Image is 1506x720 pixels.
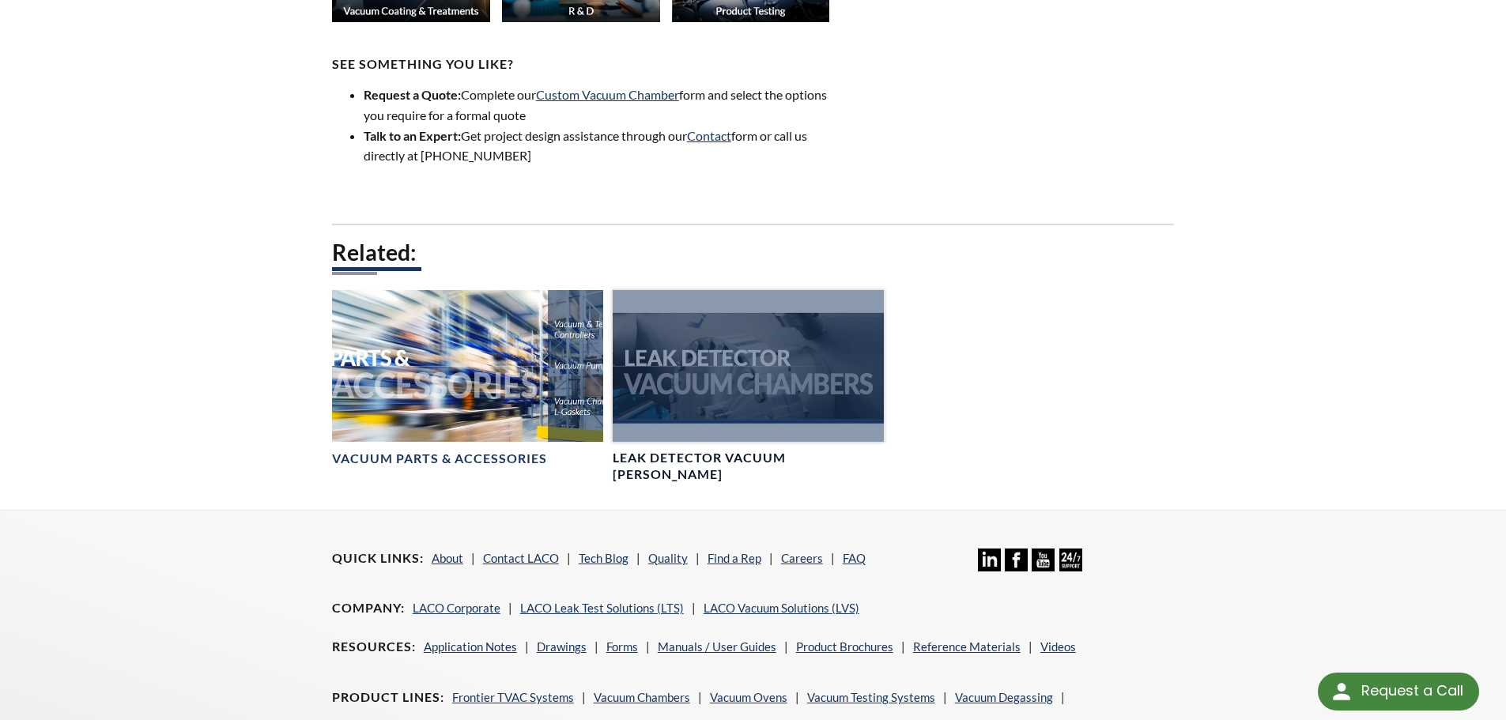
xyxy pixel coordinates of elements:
[579,551,628,565] a: Tech Blog
[687,128,731,143] a: Contact
[606,639,638,654] a: Forms
[332,600,405,616] h4: Company
[332,450,547,467] h4: Vacuum Parts & Accessories
[807,690,935,704] a: Vacuum Testing Systems
[1040,639,1076,654] a: Videos
[613,290,884,484] a: Leak Test Vacuum Chambers headerLeak Detector Vacuum [PERSON_NAME]
[483,551,559,565] a: Contact LACO
[1329,679,1354,704] img: round button
[332,689,444,706] h4: Product Lines
[332,550,424,567] h4: Quick Links
[332,56,830,73] h4: See something you like?
[796,639,893,654] a: Product Brochures
[364,85,830,125] li: Complete our form and select the options you require for a formal quote
[955,690,1053,704] a: Vacuum Degassing
[413,601,500,615] a: LACO Corporate
[913,639,1021,654] a: Reference Materials
[424,639,517,654] a: Application Notes
[537,639,587,654] a: Drawings
[658,639,776,654] a: Manuals / User Guides
[364,126,830,166] li: Get project design assistance through our form or call us directly at [PHONE_NUMBER]
[332,238,1175,267] h2: Related:
[1059,548,1082,571] img: 24/7 Support Icon
[708,551,761,565] a: Find a Rep
[432,551,463,565] a: About
[364,87,461,102] strong: Request a Quote:
[452,690,574,704] a: Frontier TVAC Systems
[1318,673,1479,711] div: Request a Call
[536,87,679,102] a: Custom Vacuum Chamber
[594,690,690,704] a: Vacuum Chambers
[364,128,461,143] strong: Talk to an Expert:
[1361,673,1463,709] div: Request a Call
[332,290,603,468] a: Vacuum Parts & Accessories headerVacuum Parts & Accessories
[520,601,684,615] a: LACO Leak Test Solutions (LTS)
[332,639,416,655] h4: Resources
[704,601,859,615] a: LACO Vacuum Solutions (LVS)
[710,690,787,704] a: Vacuum Ovens
[781,551,823,565] a: Careers
[843,551,866,565] a: FAQ
[613,450,884,483] h4: Leak Detector Vacuum [PERSON_NAME]
[1059,560,1082,574] a: 24/7 Support
[648,551,688,565] a: Quality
